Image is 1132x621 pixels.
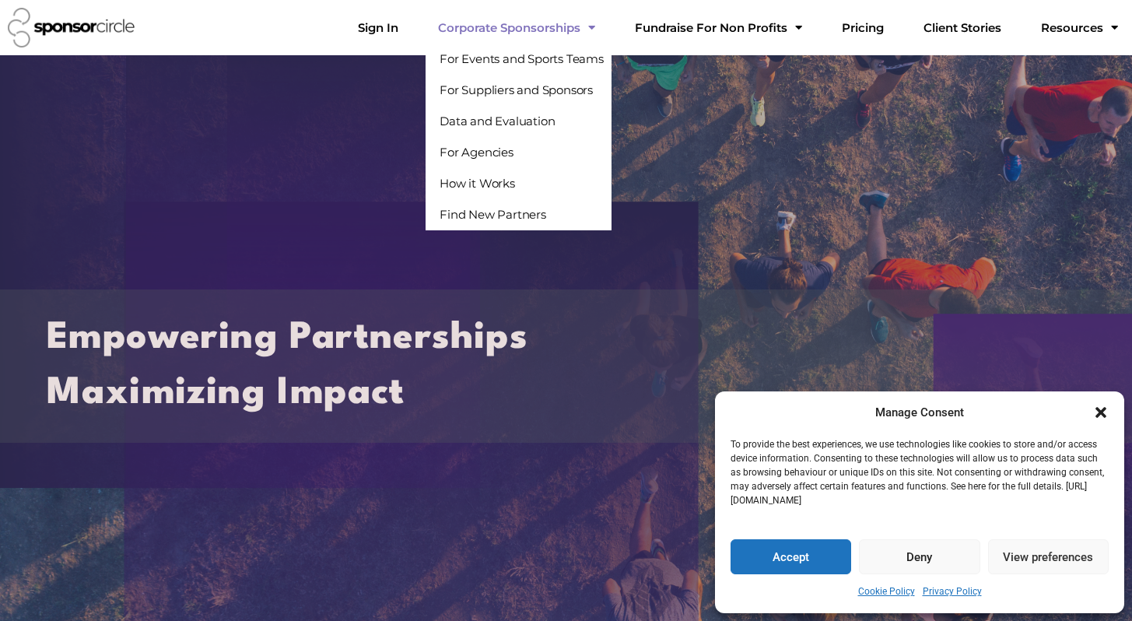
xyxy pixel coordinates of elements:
[426,44,612,230] ul: Corporate SponsorshipsMenu Toggle
[426,137,612,168] a: For Agencies
[731,437,1107,507] p: To provide the best experiences, we use technologies like cookies to store and/or access device i...
[829,12,896,44] a: Pricing
[1029,12,1130,44] a: Resources
[988,539,1109,574] button: View preferences
[923,582,982,602] a: Privacy Policy
[622,12,815,44] a: Fundraise For Non ProfitsMenu Toggle
[731,539,851,574] button: Accept
[426,75,612,106] a: For Suppliers and Sponsors
[858,582,915,602] a: Cookie Policy
[426,12,608,44] a: Corporate SponsorshipsMenu Toggle
[1093,405,1109,420] div: Close dialogue
[345,12,411,44] a: Sign In
[47,310,1085,422] h2: Empowering Partnerships Maximizing Impact
[875,403,964,423] div: Manage Consent
[426,199,612,230] a: Find New Partners
[426,44,612,75] a: For Events and Sports Teams
[426,168,612,199] a: How it Works
[345,12,1130,44] nav: Menu
[426,106,612,137] a: Data and Evaluation
[8,8,135,47] img: Sponsor Circle logo
[859,539,980,574] button: Deny
[911,12,1014,44] a: Client Stories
